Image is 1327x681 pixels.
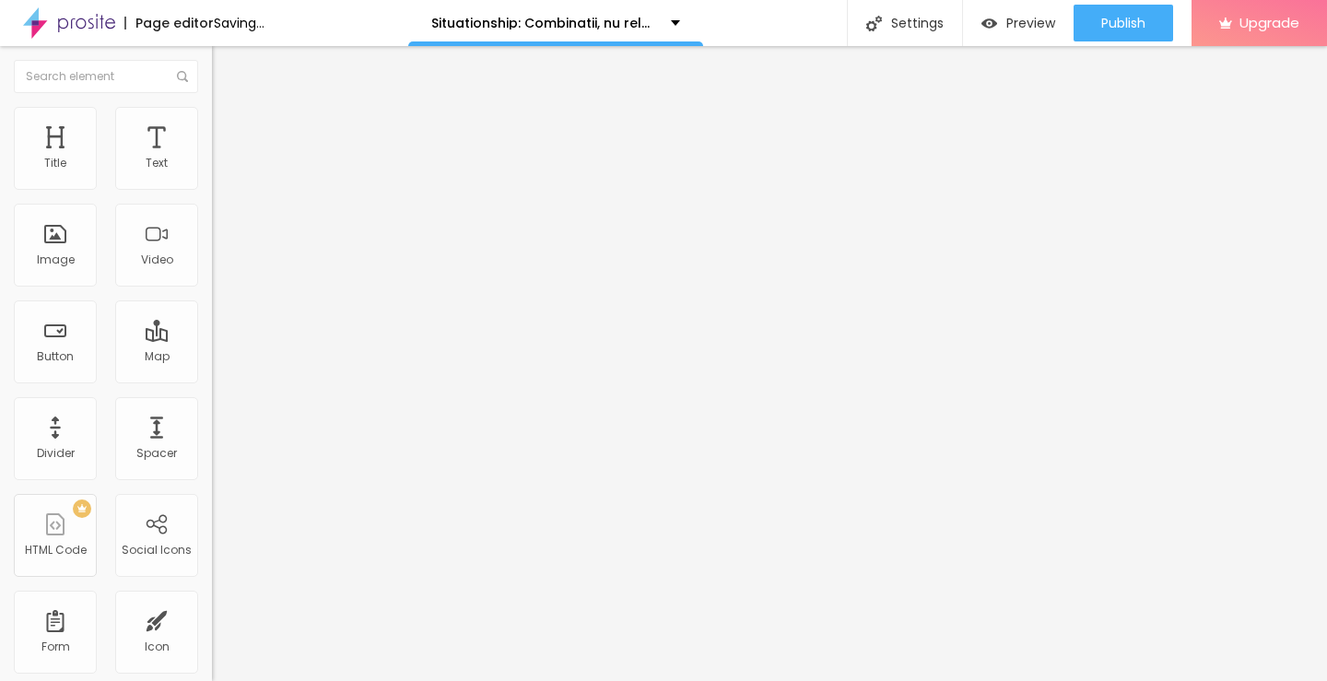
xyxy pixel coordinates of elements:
[145,350,170,363] div: Map
[177,71,188,82] img: Icone
[44,157,66,170] div: Title
[14,60,198,93] input: Search element
[37,350,74,363] div: Button
[1006,16,1055,30] span: Preview
[145,640,170,653] div: Icon
[1101,16,1145,30] span: Publish
[1239,15,1299,30] span: Upgrade
[122,544,192,557] div: Social Icons
[431,17,657,29] p: Situationship: Combinatii, nu relatii [2025] Film Online Subtitrat Română FULL HD
[1074,5,1173,41] button: Publish
[37,253,75,266] div: Image
[41,640,70,653] div: Form
[963,5,1074,41] button: Preview
[214,17,264,29] div: Saving...
[212,46,1327,681] iframe: Editor
[136,447,177,460] div: Spacer
[146,157,168,170] div: Text
[124,17,214,29] div: Page editor
[25,544,87,557] div: HTML Code
[141,253,173,266] div: Video
[981,16,997,31] img: view-1.svg
[866,16,882,31] img: Icone
[37,447,75,460] div: Divider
